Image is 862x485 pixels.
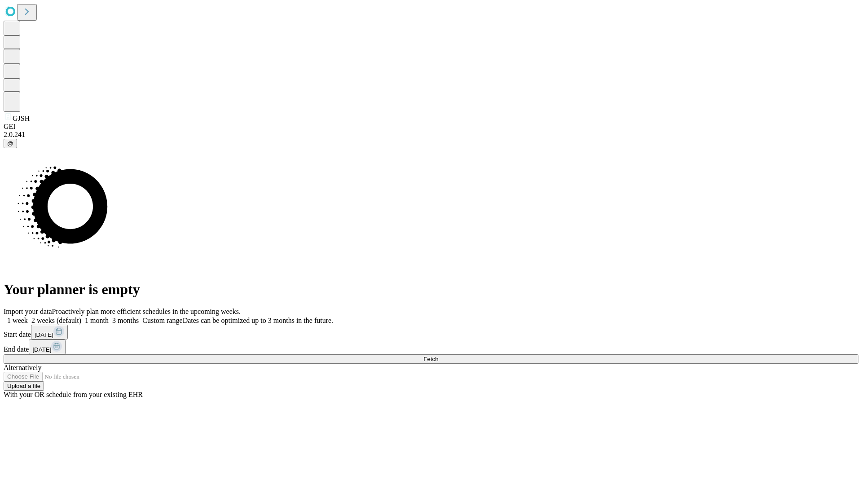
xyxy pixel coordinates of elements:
span: 3 months [112,317,139,324]
div: 2.0.241 [4,131,858,139]
span: Import your data [4,308,52,315]
div: Start date [4,325,858,339]
div: End date [4,339,858,354]
div: GEI [4,123,858,131]
span: [DATE] [32,346,51,353]
span: 2 weeks (default) [31,317,81,324]
span: GJSH [13,115,30,122]
span: With your OR schedule from your existing EHR [4,391,143,398]
span: 1 month [85,317,109,324]
span: Proactively plan more efficient schedules in the upcoming weeks. [52,308,241,315]
button: [DATE] [31,325,68,339]
span: @ [7,140,13,147]
span: Dates can be optimized up to 3 months in the future. [183,317,333,324]
h1: Your planner is empty [4,281,858,298]
span: Alternatively [4,364,41,371]
span: 1 week [7,317,28,324]
button: Upload a file [4,381,44,391]
button: Fetch [4,354,858,364]
button: @ [4,139,17,148]
span: Custom range [142,317,182,324]
span: [DATE] [35,331,53,338]
button: [DATE] [29,339,66,354]
span: Fetch [423,356,438,362]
